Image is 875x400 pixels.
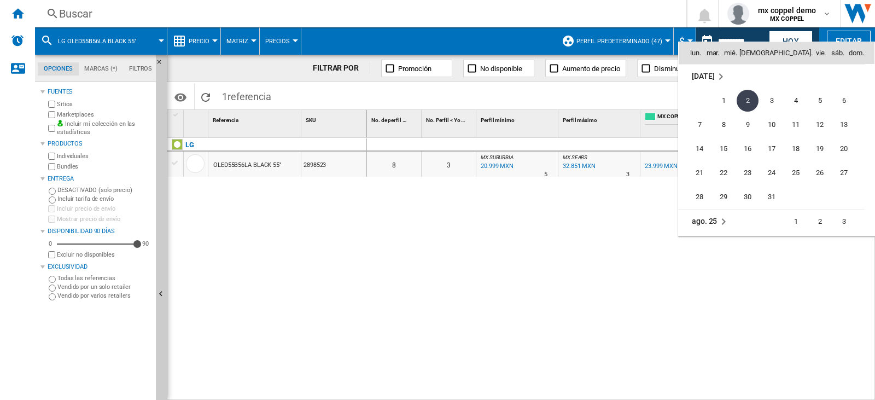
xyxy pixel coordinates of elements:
[737,90,759,112] span: 2
[761,138,783,160] span: 17
[833,90,855,112] span: 6
[813,42,829,64] th: vie.
[736,161,760,185] td: Wednesday July 23 2025
[760,161,784,185] td: Thursday July 24 2025
[713,90,734,112] span: 1
[761,186,783,208] span: 31
[679,161,711,185] td: Monday July 21 2025
[785,138,807,160] span: 18
[722,42,739,64] th: mié.
[809,90,831,112] span: 5
[785,90,807,112] span: 4
[679,42,874,235] md-calendar: Calendar
[809,162,831,184] span: 26
[808,89,832,113] td: Saturday July 5 2025
[679,65,865,89] td: July 2025
[737,114,759,136] span: 9
[760,185,784,210] td: Thursday July 31 2025
[689,186,710,208] span: 28
[713,162,734,184] span: 22
[761,114,783,136] span: 10
[833,114,855,136] span: 13
[692,72,714,81] span: [DATE]
[737,186,759,208] span: 30
[784,113,808,137] td: Friday July 11 2025
[679,161,865,185] tr: Week 4
[808,161,832,185] td: Saturday July 26 2025
[833,162,855,184] span: 27
[679,185,865,210] tr: Week 5
[736,113,760,137] td: Wednesday July 9 2025
[784,137,808,161] td: Friday July 18 2025
[689,114,710,136] span: 7
[711,137,736,161] td: Tuesday July 15 2025
[711,185,736,210] td: Tuesday July 29 2025
[808,137,832,161] td: Saturday July 19 2025
[704,42,721,64] th: mar.
[785,114,807,136] span: 11
[679,210,865,234] tr: Week 1
[808,210,832,234] td: Saturday August 2 2025
[679,137,865,161] tr: Week 3
[736,185,760,210] td: Wednesday July 30 2025
[713,138,734,160] span: 15
[713,186,734,208] span: 29
[809,211,831,233] span: 2
[833,211,855,233] span: 3
[847,42,874,64] th: dom.
[829,42,847,64] th: sáb.
[679,210,760,234] td: August 2025
[736,137,760,161] td: Wednesday July 16 2025
[739,42,813,64] th: [DEMOGRAPHIC_DATA].
[760,89,784,113] td: Thursday July 3 2025
[760,113,784,137] td: Thursday July 10 2025
[736,89,760,113] td: Wednesday July 2 2025
[713,114,734,136] span: 8
[679,89,865,113] tr: Week 1
[711,113,736,137] td: Tuesday July 8 2025
[679,42,704,64] th: lun.
[711,89,736,113] td: Tuesday July 1 2025
[760,137,784,161] td: Thursday July 17 2025
[761,162,783,184] span: 24
[679,137,711,161] td: Monday July 14 2025
[809,138,831,160] span: 19
[832,210,865,234] td: Sunday August 3 2025
[832,89,865,113] td: Sunday July 6 2025
[711,161,736,185] td: Tuesday July 22 2025
[689,138,710,160] span: 14
[785,162,807,184] span: 25
[737,162,759,184] span: 23
[784,89,808,113] td: Friday July 4 2025
[784,210,808,234] td: Friday August 1 2025
[784,161,808,185] td: Friday July 25 2025
[679,185,711,210] td: Monday July 28 2025
[808,113,832,137] td: Saturday July 12 2025
[679,113,711,137] td: Monday July 7 2025
[833,138,855,160] span: 20
[832,113,865,137] td: Sunday July 13 2025
[761,90,783,112] span: 3
[737,138,759,160] span: 16
[832,137,865,161] td: Sunday July 20 2025
[679,65,865,89] tr: Week undefined
[689,162,710,184] span: 21
[832,161,865,185] td: Sunday July 27 2025
[692,217,717,226] span: ago. 25
[679,113,865,137] tr: Week 2
[785,211,807,233] span: 1
[809,114,831,136] span: 12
